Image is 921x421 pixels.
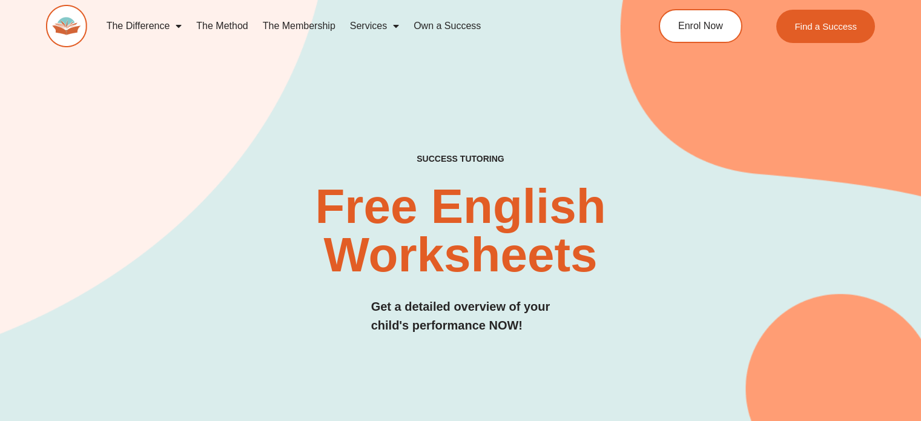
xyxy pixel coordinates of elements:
[99,12,190,40] a: The Difference
[189,12,255,40] a: The Method
[776,10,875,43] a: Find a Success
[343,12,406,40] a: Services
[256,12,343,40] a: The Membership
[406,12,488,40] a: Own a Success
[794,22,857,31] span: Find a Success
[338,154,583,164] h4: SUCCESS TUTORING​
[371,297,550,335] h3: Get a detailed overview of your child's performance NOW!
[187,182,734,279] h2: Free English Worksheets​
[678,21,723,31] span: Enrol Now
[659,9,742,43] a: Enrol Now
[99,12,612,40] nav: Menu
